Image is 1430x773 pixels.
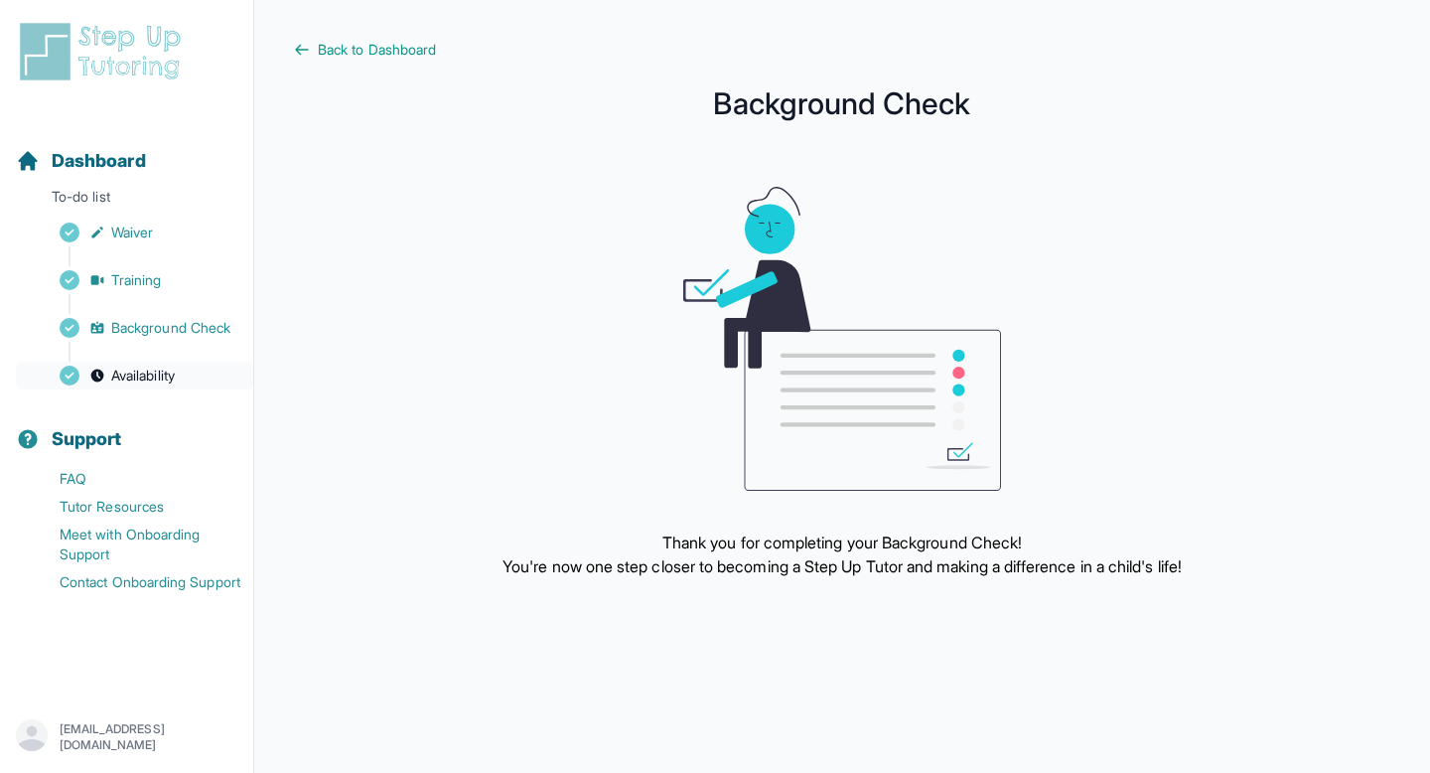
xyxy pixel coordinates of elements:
[52,147,146,175] span: Dashboard
[8,115,245,183] button: Dashboard
[502,554,1182,578] p: You're now one step closer to becoming a Step Up Tutor and making a difference in a child's life!
[8,393,245,461] button: Support
[52,425,122,453] span: Support
[294,40,1390,60] a: Back to Dashboard
[16,493,253,521] a: Tutor Resources
[16,20,193,83] img: logo
[318,40,436,60] span: Back to Dashboard
[111,223,153,242] span: Waiver
[16,521,253,568] a: Meet with Onboarding Support
[16,219,253,246] a: Waiver
[111,318,230,338] span: Background Check
[683,187,1001,491] img: meeting graphic
[16,719,237,755] button: [EMAIL_ADDRESS][DOMAIN_NAME]
[60,721,237,753] p: [EMAIL_ADDRESS][DOMAIN_NAME]
[16,465,253,493] a: FAQ
[111,270,162,290] span: Training
[294,91,1390,115] h1: Background Check
[111,366,175,386] span: Availability
[16,314,253,342] a: Background Check
[16,362,253,389] a: Availability
[16,568,253,596] a: Contact Onboarding Support
[502,531,1182,554] p: Thank you for completing your Background Check!
[16,266,253,294] a: Training
[8,187,245,215] p: To-do list
[16,147,146,175] a: Dashboard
